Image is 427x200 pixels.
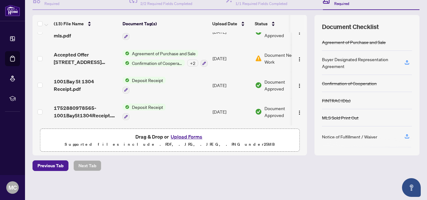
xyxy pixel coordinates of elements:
button: Open asap [402,178,421,197]
button: Status IconAgreement of Purchase and SaleStatus IconConfirmation of Cooperation+2 [123,50,208,67]
img: Logo [297,30,302,35]
div: FINTRAC ID(s) [322,97,350,104]
div: MLS Sold Print Out [322,114,359,121]
button: Logo [294,80,304,90]
span: Document Approved [264,105,303,119]
span: Drag & Drop orUpload FormsSupported files include .PDF, .JPG, .JPEG, .PNG under25MB [40,129,299,152]
span: 2/2 Required Fields Completed [140,1,192,6]
button: Logo [294,53,304,63]
span: Document Needs Work [264,51,303,65]
img: Document Status [255,108,262,115]
span: Accepted Offer [STREET_ADDRESS] [DATE] 2025.pdf [54,51,118,66]
button: Previous Tab [33,160,68,171]
span: Upload Date [212,20,237,27]
span: 1752880978565-1001BaySt1304Receipt.pdf [54,104,118,119]
td: [DATE] [210,99,253,125]
img: Status Icon [123,60,129,66]
div: Confirmation of Cooperation [322,80,377,87]
img: Status Icon [123,50,129,57]
span: Confirmation of Cooperation [129,60,185,66]
span: Agreement of Purchase and Sale [129,50,198,57]
th: (13) File Name [51,15,120,32]
span: 1/1 Required Fields Completed [235,1,287,6]
span: Deposit Receipt [129,104,166,110]
p: Supported files include .PDF, .JPG, .JPEG, .PNG under 25 MB [44,141,295,148]
img: Document Status [255,82,262,89]
div: Buyer Designated Representation Agreement [322,56,397,70]
img: Logo [297,110,302,115]
button: Upload Forms [169,133,204,141]
div: Notice of Fulfillment / Waiver [322,133,377,140]
div: + 2 [187,60,198,66]
button: Status IconDeposit Receipt [123,104,166,120]
span: Previous Tab [38,161,63,171]
img: Status Icon [123,104,129,110]
button: Logo [294,107,304,117]
td: [DATE] [210,45,253,72]
span: Deposit Receipt [129,77,166,84]
span: 1001Bay St 1304 Receipt.pdf [54,78,118,93]
img: logo [5,5,20,16]
th: Document Tag(s) [120,15,210,32]
img: Document Status [255,55,262,62]
th: Status [252,15,305,32]
button: Status IconDeposit Receipt [123,77,166,94]
img: Logo [297,83,302,88]
img: Logo [297,57,302,62]
span: Status [255,20,268,27]
th: Upload Date [210,15,252,32]
span: Drag & Drop or [135,133,204,141]
td: [DATE] [210,72,253,99]
div: Agreement of Purchase and Sale [322,39,386,46]
span: Required [334,1,349,6]
span: (13) File Name [54,20,84,27]
img: Status Icon [123,77,129,84]
span: Required [44,1,59,6]
span: Document Checklist [322,22,379,31]
button: Next Tab [73,160,101,171]
span: Document Approved [264,78,303,92]
span: MC [8,183,17,192]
